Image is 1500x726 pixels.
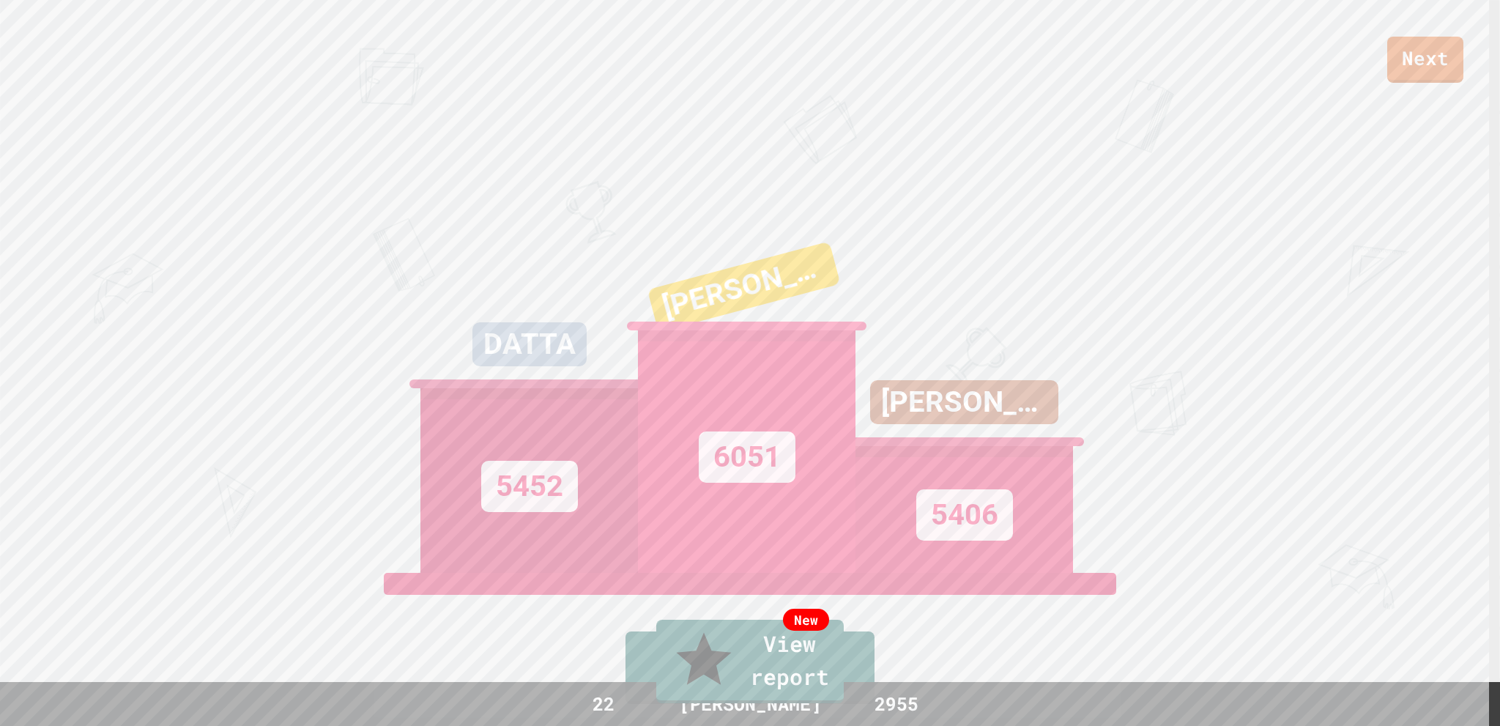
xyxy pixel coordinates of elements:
[783,609,829,631] div: New
[1387,37,1463,83] a: Next
[472,322,587,366] div: DATTA
[656,620,844,703] a: View report
[916,489,1013,541] div: 5406
[870,380,1058,424] div: [PERSON_NAME]
[699,431,795,483] div: 6051
[647,242,841,333] div: [PERSON_NAME]
[481,461,578,512] div: 5452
